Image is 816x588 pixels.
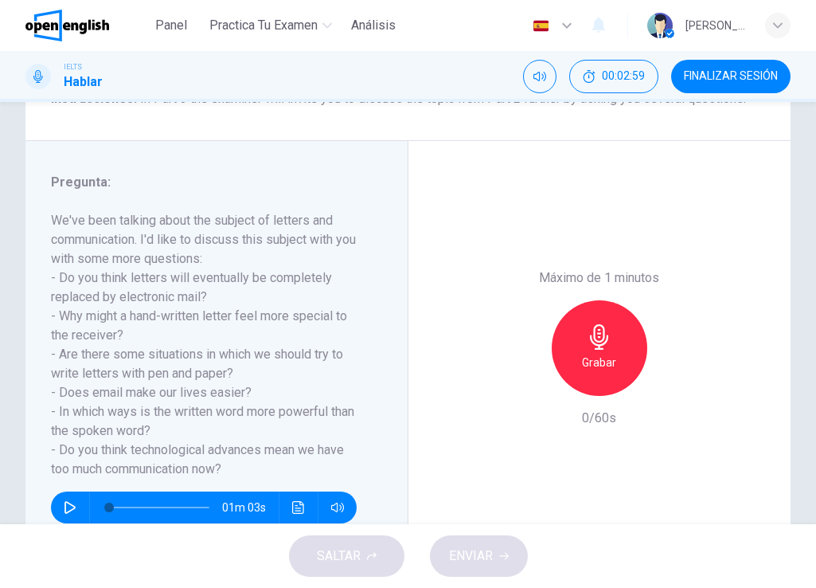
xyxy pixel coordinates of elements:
span: 01m 03s [222,492,279,523]
h6: Pregunta : [51,173,363,192]
span: Análisis [351,16,396,35]
div: [PERSON_NAME] [685,16,746,35]
button: Panel [146,11,197,40]
button: Grabar [552,300,647,396]
span: IELTS [64,61,82,73]
h6: 0/60s [582,409,616,428]
button: Practica tu examen [203,11,338,40]
span: Practica tu examen [209,16,318,35]
button: 00:02:59 [569,60,658,93]
a: OpenEnglish logo [25,10,146,41]
img: Profile picture [647,13,673,38]
div: Silenciar [523,60,556,93]
img: es [531,20,551,32]
button: Haz clic para ver la transcripción del audio [286,492,311,523]
h1: Hablar [64,73,103,92]
h6: Grabar [582,353,616,372]
span: 00:02:59 [602,70,645,83]
span: FINALIZAR SESIÓN [684,70,778,83]
span: Panel [155,16,187,35]
button: FINALIZAR SESIÓN [671,60,791,93]
h6: We've been talking about the subject of letters and communication. I'd like to discuss this subje... [51,211,363,479]
img: OpenEnglish logo [25,10,109,41]
button: Análisis [345,11,402,40]
h6: Máximo de 1 minutos [539,269,659,288]
div: Ocultar [569,60,658,93]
